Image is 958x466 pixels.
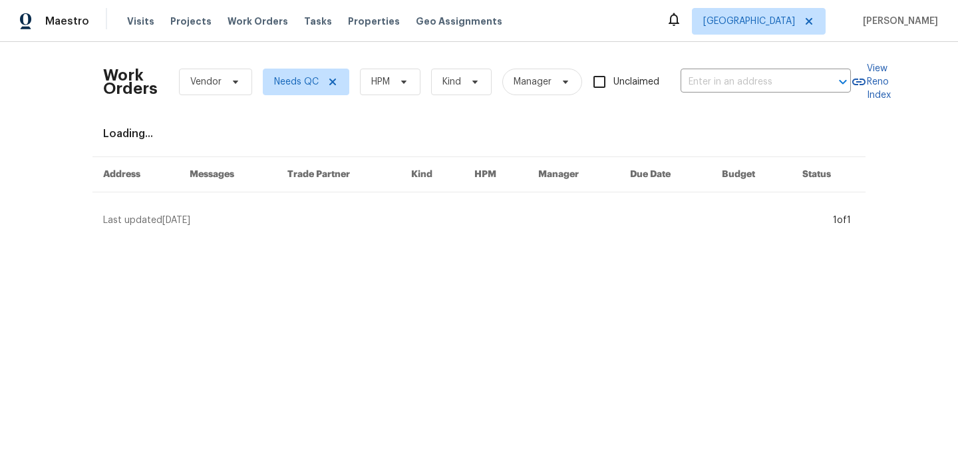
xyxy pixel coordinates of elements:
th: Kind [400,157,464,192]
a: View Reno Index [851,62,891,102]
span: Tasks [304,17,332,26]
span: HPM [371,75,390,89]
th: Status [792,157,866,192]
span: Visits [127,15,154,28]
button: Open [834,73,852,91]
span: Needs QC [274,75,319,89]
th: Budget [711,157,792,192]
span: [PERSON_NAME] [858,15,938,28]
th: Address [92,157,179,192]
span: Maestro [45,15,89,28]
span: Properties [348,15,400,28]
th: Trade Partner [277,157,401,192]
span: Work Orders [228,15,288,28]
span: Kind [442,75,461,89]
h2: Work Orders [103,69,158,95]
div: Last updated [103,214,829,227]
div: 1 of 1 [833,214,851,227]
th: Messages [179,157,277,192]
span: Projects [170,15,212,28]
span: Unclaimed [613,75,659,89]
span: [GEOGRAPHIC_DATA] [703,15,795,28]
span: Manager [514,75,552,89]
span: Vendor [190,75,222,89]
th: Due Date [619,157,711,192]
input: Enter in an address [681,72,814,93]
th: HPM [464,157,528,192]
div: Loading... [103,127,855,140]
span: Geo Assignments [416,15,502,28]
th: Manager [528,157,619,192]
span: [DATE] [162,216,190,225]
